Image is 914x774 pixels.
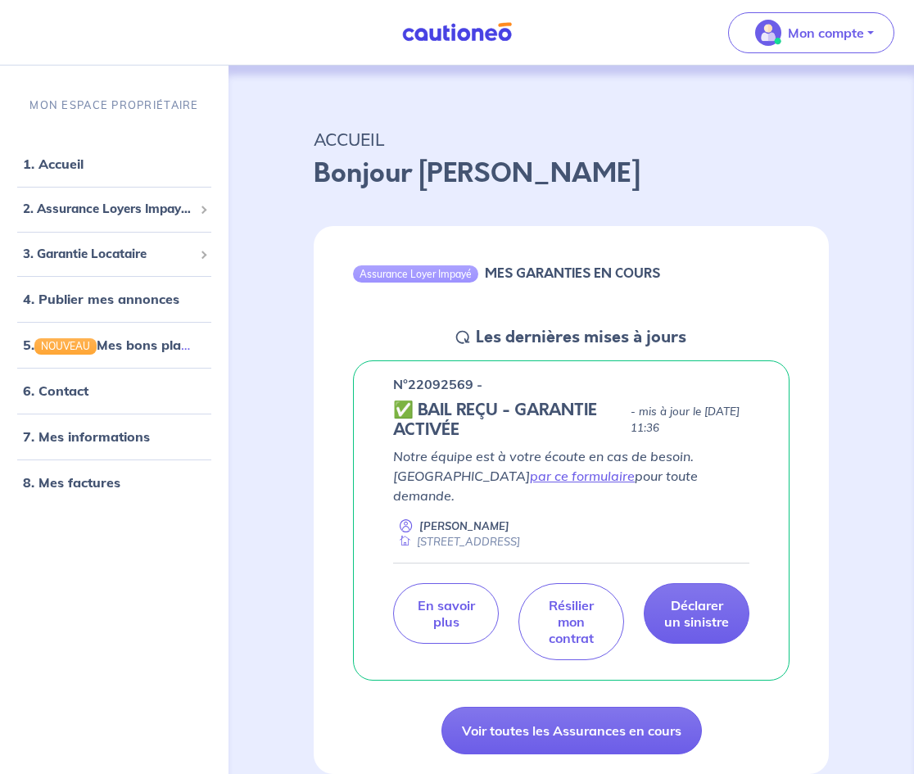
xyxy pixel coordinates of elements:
div: [STREET_ADDRESS] [393,534,520,550]
a: Déclarer un sinistre [644,583,749,644]
p: Bonjour [PERSON_NAME] [314,154,829,193]
div: 5.NOUVEAUMes bons plans [7,328,222,361]
p: [PERSON_NAME] [419,518,509,534]
h6: MES GARANTIES EN COURS [485,265,660,281]
span: 2. Assurance Loyers Impayés [23,200,193,219]
p: n°22092569 - [393,374,482,394]
a: 4. Publier mes annonces [23,291,179,307]
div: 4. Publier mes annonces [7,283,222,315]
div: state: CONTRACT-VALIDATED, Context: ,MAYBE-CERTIFICATE,,LESSOR-DOCUMENTS,IS-ODEALIM [393,401,749,440]
p: Résilier mon contrat [539,597,604,646]
div: 2. Assurance Loyers Impayés [7,193,222,225]
p: Déclarer un sinistre [664,597,729,630]
a: Voir toutes les Assurances en cours [441,707,702,754]
div: 3. Garantie Locataire [7,238,222,269]
div: 6. Contact [7,374,222,407]
img: illu_account_valid_menu.svg [755,20,781,46]
a: 8. Mes factures [23,474,120,491]
button: illu_account_valid_menu.svgMon compte [728,12,894,53]
h5: ✅ BAIL REÇU - GARANTIE ACTIVÉE [393,401,624,440]
p: Notre équipe est à votre écoute en cas de besoin. [GEOGRAPHIC_DATA] pour toute demande. [393,446,749,505]
div: Assurance Loyer Impayé [353,265,478,282]
p: En savoir plus [414,597,478,630]
p: ACCUEIL [314,124,829,154]
a: 1. Accueil [23,156,84,172]
a: Résilier mon contrat [518,583,624,660]
h5: Les dernières mises à jours [476,328,686,347]
div: 7. Mes informations [7,420,222,453]
a: par ce formulaire [530,468,635,484]
div: 1. Accueil [7,147,222,180]
div: 8. Mes factures [7,466,222,499]
a: 7. Mes informations [23,428,150,445]
img: Cautioneo [396,22,518,43]
a: En savoir plus [393,583,499,644]
p: MON ESPACE PROPRIÉTAIRE [29,97,198,113]
a: 6. Contact [23,382,88,399]
p: Mon compte [788,23,864,43]
p: - mis à jour le [DATE] 11:36 [631,404,749,437]
span: 3. Garantie Locataire [23,244,193,263]
a: 5.NOUVEAUMes bons plans [23,337,196,353]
